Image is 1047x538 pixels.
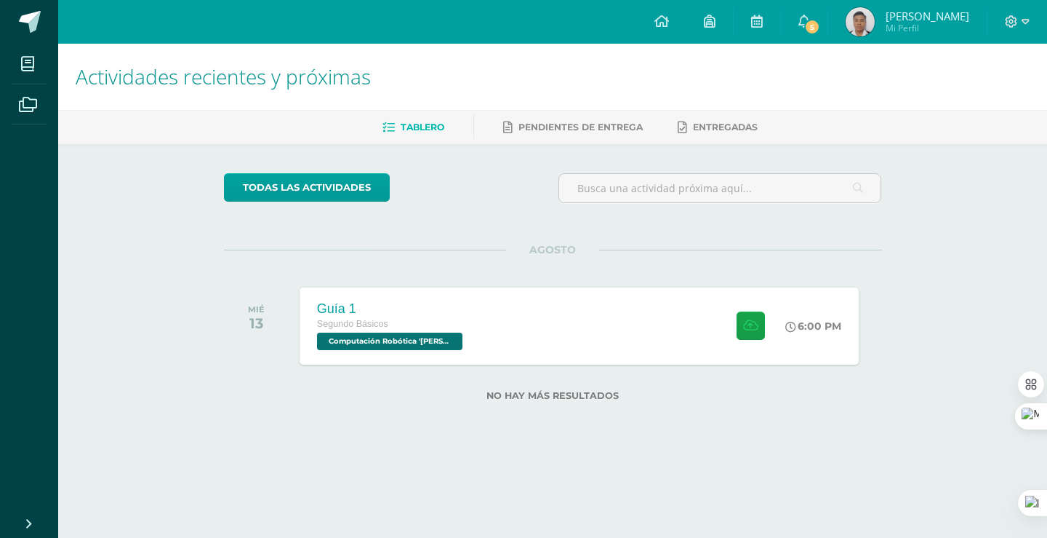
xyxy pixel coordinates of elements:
[518,122,643,132] span: Pendientes de entrega
[503,116,643,139] a: Pendientes de entrega
[846,7,875,36] img: d5b6f1d6aee7ddf9ce120fe6e985cb98.png
[317,319,388,329] span: Segundo Básicos
[401,122,444,132] span: Tablero
[506,243,599,256] span: AGOSTO
[248,315,265,332] div: 13
[785,320,841,333] div: 6:00 PM
[886,9,969,23] span: [PERSON_NAME]
[693,122,758,132] span: Entregadas
[382,116,444,139] a: Tablero
[224,173,390,202] a: todas las Actividades
[317,333,462,350] span: Computación Robótica 'Newton'
[678,116,758,139] a: Entregadas
[76,63,371,90] span: Actividades recientes y próximas
[317,301,466,317] div: Guía 1
[224,390,882,401] label: No hay más resultados
[804,19,820,35] span: 5
[559,174,881,202] input: Busca una actividad próxima aquí...
[886,22,969,34] span: Mi Perfil
[248,304,265,315] div: MIÉ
